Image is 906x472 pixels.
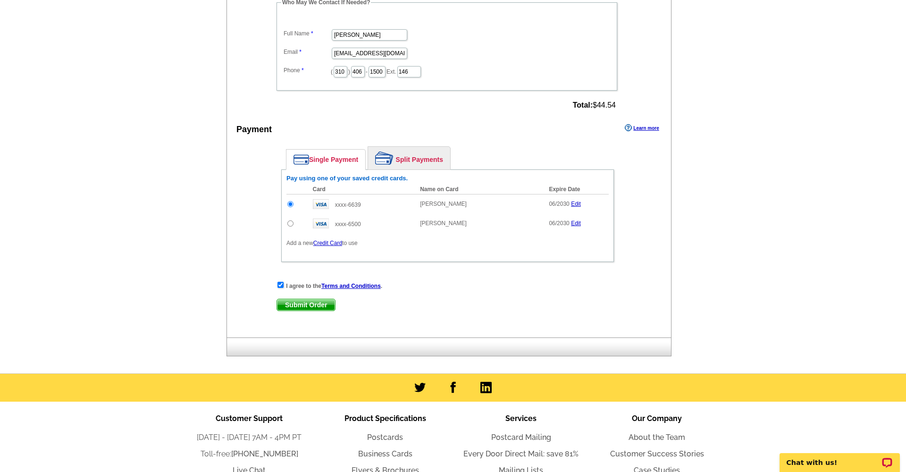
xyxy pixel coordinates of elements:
h6: Pay using one of your saved credit cards. [286,175,609,182]
a: Every Door Direct Mail: save 81% [463,449,579,458]
li: [DATE] - [DATE] 7AM - 4PM PT [181,432,317,443]
a: Postcards [367,433,403,442]
a: Terms and Conditions [321,283,381,289]
li: Toll-free: [181,448,317,460]
a: Customer Success Stories [610,449,704,458]
a: Business Cards [358,449,412,458]
span: Customer Support [216,414,283,423]
span: 06/2030 [549,220,569,227]
span: Submit Order [277,299,335,311]
label: Phone [284,66,331,75]
span: [PERSON_NAME] [420,201,467,207]
a: Credit Card [313,240,342,246]
p: Add a new to use [286,239,609,247]
div: Payment [236,123,272,136]
span: Product Specifications [344,414,426,423]
label: Email [284,48,331,56]
a: Edit [571,220,581,227]
span: $44.54 [573,101,616,110]
img: split-payment.png [375,152,394,165]
th: Card [308,185,416,194]
img: visa.gif [313,219,329,228]
span: xxxx-6500 [335,221,361,228]
th: Name on Card [415,185,544,194]
span: 06/2030 [549,201,569,207]
a: Single Payment [286,150,365,169]
a: [PHONE_NUMBER] [231,449,298,458]
a: About the Team [629,433,685,442]
img: visa.gif [313,199,329,209]
iframe: LiveChat chat widget [773,442,906,472]
label: Full Name [284,29,331,38]
strong: I agree to the . [286,283,382,289]
span: [PERSON_NAME] [420,220,467,227]
strong: Total: [573,101,593,109]
dd: ( ) - Ext. [281,64,612,78]
img: single-payment.png [294,154,309,165]
a: Split Payments [368,147,450,169]
a: Postcard Mailing [491,433,551,442]
span: xxxx-6639 [335,202,361,208]
a: Learn more [625,124,659,132]
th: Expire Date [544,185,609,194]
span: Services [505,414,537,423]
a: Edit [571,201,581,207]
span: Our Company [632,414,682,423]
